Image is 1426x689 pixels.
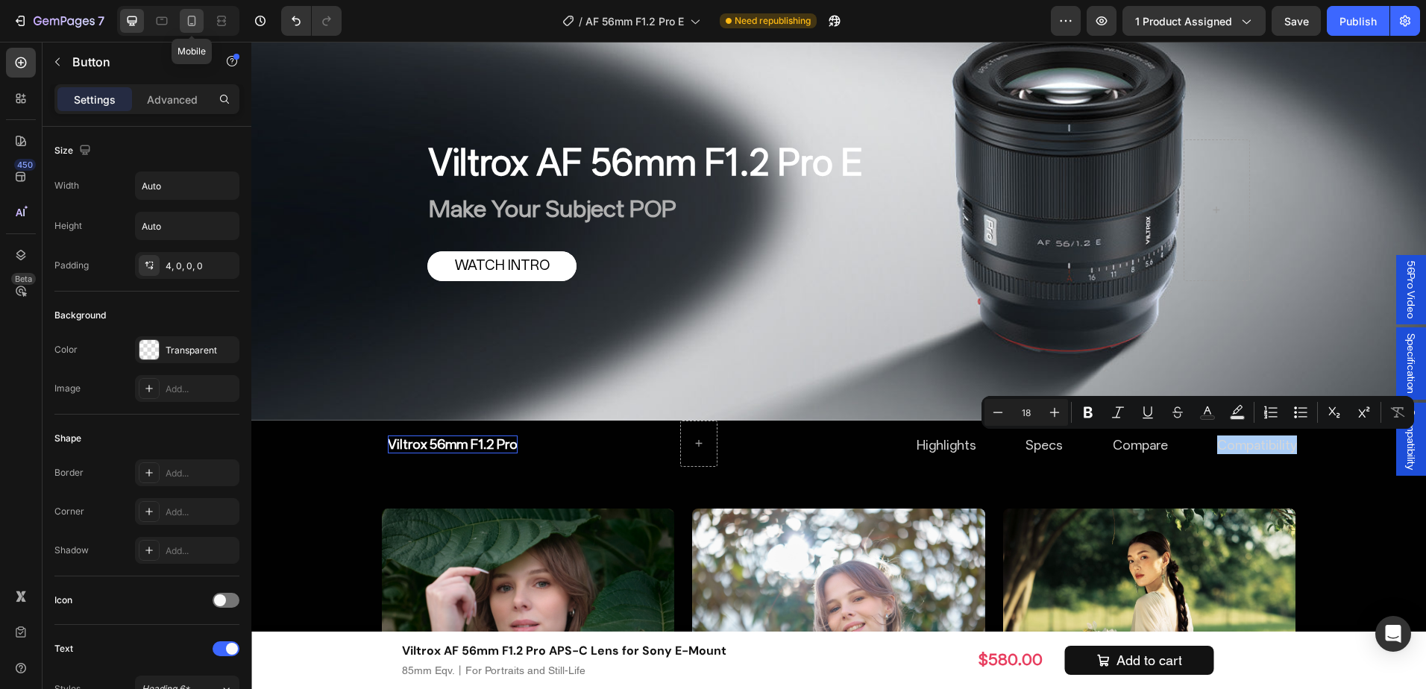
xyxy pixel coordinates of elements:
div: $580.00 [592,605,793,632]
p: Compare [861,394,917,412]
div: Beta [11,273,36,285]
span: Save [1284,15,1309,28]
button: 1 product assigned [1122,6,1266,36]
p: Specs [774,394,811,412]
div: Add... [166,383,236,396]
div: Add to cart [865,610,931,627]
p: Compatibility [966,394,1046,412]
div: 4, 0, 0, 0 [166,259,236,273]
button: <p>Compare</p> [861,391,917,412]
div: Rich Text Editor. Editing area: main [136,394,266,411]
img: AF_56mm_F1.2_Pro_-img50.jpg [752,467,1045,662]
div: Undo/Redo [281,6,342,36]
div: Width [54,179,79,192]
img: AF_56mm_F1.2_Pro_-img51.jpg [131,467,424,662]
a: Specs [774,391,811,412]
div: Background [54,309,106,322]
div: Text [54,642,73,655]
a: WATCH INTRO [176,210,325,239]
div: Rich Text Editor. Editing area: main [966,394,1046,412]
div: Image [54,382,81,395]
p: Highlights [665,394,725,412]
iframe: Design area [251,42,1426,689]
div: Transparent [166,344,236,357]
div: Publish [1339,13,1377,29]
p: 7 [98,12,104,30]
a: Rich Text Editor. Editing area: main [136,391,266,411]
div: Add... [166,467,236,480]
span: Need republishing [735,14,811,28]
h1: Viltrox AF 56mm F1.2 Pro APS-C Lens for Sony E-Mount [149,599,583,620]
div: Open Intercom Messenger [1375,616,1411,652]
h2: Viltrox AF 56mm F1.2 Pro E [176,98,908,144]
div: Shape [54,432,81,445]
div: Add... [166,544,236,558]
div: Height [54,219,82,233]
span: WATCH INTRO [204,215,298,232]
p: Advanced [147,92,198,107]
span: AF 56mm F1.2 Pro E [585,13,684,29]
span: 56Pro Video [1152,219,1167,277]
div: Padding [54,259,89,272]
h2: Make Your Subject POP [176,151,908,185]
div: Editor contextual toolbar [981,396,1414,429]
p: Viltrox 56mm F1.2 Pro [136,394,266,411]
span: / [579,13,582,29]
span: Compatibility [1152,367,1167,428]
div: Border [54,466,84,479]
span: 1 product assigned [1135,13,1232,29]
div: 450 [14,159,36,171]
div: Corner [54,505,84,518]
input: Auto [136,213,239,239]
button: Save [1272,6,1321,36]
a: Rich Text Editor. Editing area: main [966,391,1046,412]
div: Color [54,343,78,356]
div: Icon [54,594,72,607]
button: 7 [6,6,111,36]
p: 85mm Eqv.丨For Portraits and Still-Life [151,621,582,637]
div: Shadow [54,544,89,557]
button: Add to cart [814,604,963,633]
span: Specification [1152,292,1167,352]
div: Size [54,141,94,161]
button: Publish [1327,6,1389,36]
a: Highlights [665,391,725,412]
input: Auto [136,172,239,199]
p: Settings [74,92,116,107]
div: Add... [166,506,236,519]
img: AF_56mm_F1.2_Pro_-img29.jpg [441,467,734,662]
p: Button [72,53,199,71]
